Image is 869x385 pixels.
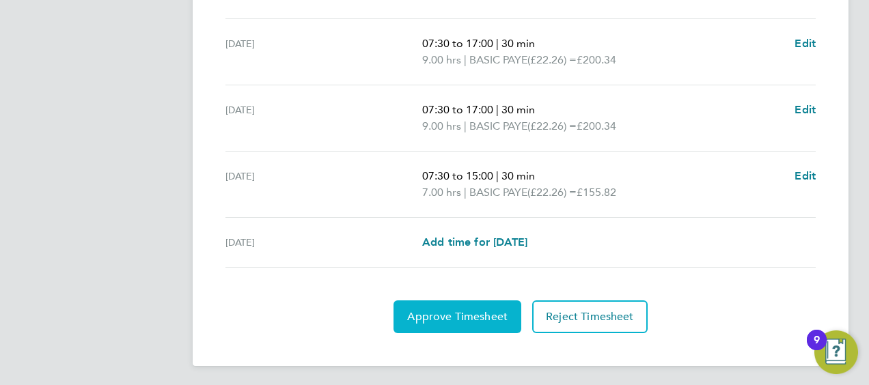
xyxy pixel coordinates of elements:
[496,37,499,50] span: |
[496,103,499,116] span: |
[501,37,535,50] span: 30 min
[422,103,493,116] span: 07:30 to 17:00
[532,300,648,333] button: Reject Timesheet
[422,119,461,132] span: 9.00 hrs
[577,186,616,199] span: £155.82
[795,168,816,184] a: Edit
[527,53,577,66] span: (£22.26) =
[795,169,816,182] span: Edit
[225,35,422,68] div: [DATE]
[527,186,577,199] span: (£22.26) =
[407,310,508,324] span: Approve Timesheet
[814,330,858,374] button: Open Resource Center, 9 new notifications
[795,35,816,52] a: Edit
[464,119,467,132] span: |
[527,119,577,132] span: (£22.26) =
[225,168,422,201] div: [DATE]
[814,340,820,358] div: 9
[795,102,816,118] a: Edit
[422,169,493,182] span: 07:30 to 15:00
[469,52,527,68] span: BASIC PAYE
[422,53,461,66] span: 9.00 hrs
[225,234,422,251] div: [DATE]
[422,236,527,248] span: Add time for [DATE]
[422,37,493,50] span: 07:30 to 17:00
[577,53,616,66] span: £200.34
[577,119,616,132] span: £200.34
[469,184,527,201] span: BASIC PAYE
[464,186,467,199] span: |
[464,53,467,66] span: |
[546,310,634,324] span: Reject Timesheet
[469,118,527,134] span: BASIC PAYE
[422,186,461,199] span: 7.00 hrs
[501,103,535,116] span: 30 min
[501,169,535,182] span: 30 min
[225,102,422,134] div: [DATE]
[394,300,521,333] button: Approve Timesheet
[422,234,527,251] a: Add time for [DATE]
[795,37,816,50] span: Edit
[795,103,816,116] span: Edit
[496,169,499,182] span: |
